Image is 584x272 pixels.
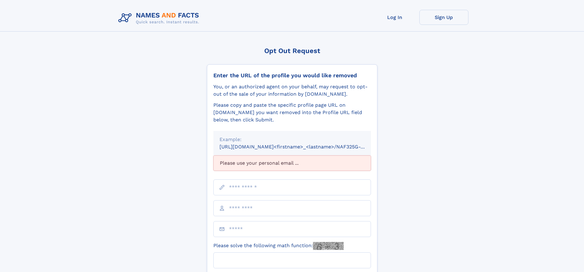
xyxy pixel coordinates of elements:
div: Please copy and paste the specific profile page URL on [DOMAIN_NAME] you want removed into the Pr... [213,102,371,124]
label: Please solve the following math function: [213,242,344,250]
a: Sign Up [419,10,468,25]
img: Logo Names and Facts [116,10,204,26]
a: Log In [370,10,419,25]
div: Enter the URL of the profile you would like removed [213,72,371,79]
small: [URL][DOMAIN_NAME]<firstname>_<lastname>/NAF325G-xxxxxxxx [219,144,383,150]
div: Opt Out Request [207,47,377,55]
div: Please use your personal email ... [213,155,371,171]
div: You, or an authorized agent on your behalf, may request to opt-out of the sale of your informatio... [213,83,371,98]
div: Example: [219,136,365,143]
